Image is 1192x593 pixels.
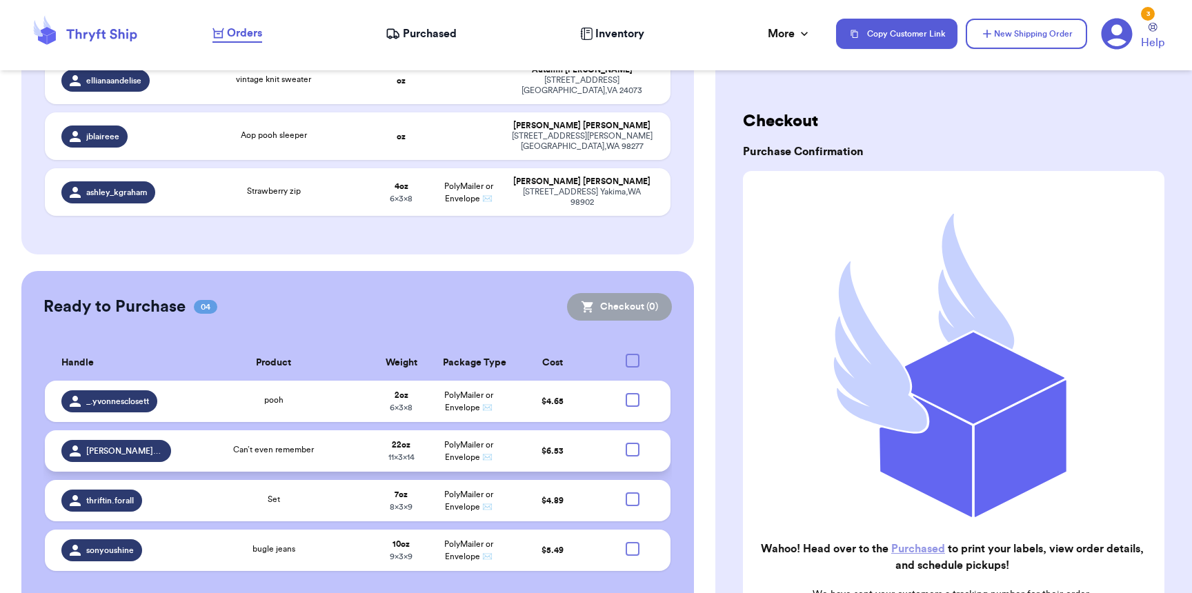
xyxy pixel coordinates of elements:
span: Set [268,495,280,503]
h2: Checkout [743,110,1164,132]
span: Can’t even remember [233,445,314,454]
button: New Shipping Order [966,19,1087,49]
strong: 2 oz [395,391,408,399]
span: 04 [194,300,217,314]
span: ellianaandelise [86,75,141,86]
span: vintage knit sweater [236,75,311,83]
span: pooh [264,396,284,404]
span: PolyMailer or Envelope ✉️ [444,182,493,203]
span: _.yvonnesclosett [86,396,149,407]
span: PolyMailer or Envelope ✉️ [444,490,493,511]
span: [PERSON_NAME].ivy.thrift [86,445,163,456]
span: 9 x 3 x 9 [390,552,413,561]
div: [STREET_ADDRESS] Yakima , WA 98902 [510,187,654,208]
div: [PERSON_NAME] [PERSON_NAME] [510,121,654,131]
th: Package Type [435,345,501,381]
span: Inventory [595,26,644,42]
span: sonyoushine [86,545,134,556]
span: 6 x 3 x 8 [390,194,413,203]
button: Copy Customer Link [836,19,957,49]
h2: Wahoo! Head over to the to print your labels, view order details, and schedule pickups! [754,541,1151,574]
span: $ 5.49 [542,546,564,554]
div: 3 [1141,7,1155,21]
div: [STREET_ADDRESS][PERSON_NAME] [GEOGRAPHIC_DATA] , WA 98277 [510,131,654,152]
th: Cost [502,345,603,381]
span: 8 x 3 x 9 [390,503,413,511]
span: ashley_kgraham [86,187,147,198]
span: thriftin.forall [86,495,134,506]
a: Purchased [386,26,457,42]
strong: oz [397,132,406,141]
th: Weight [368,345,435,381]
span: jblaireee [86,131,119,142]
h2: Ready to Purchase [43,296,186,318]
span: Handle [61,356,94,370]
strong: 22 oz [392,441,410,449]
a: 3 [1101,18,1133,50]
div: More [768,26,811,42]
div: [STREET_ADDRESS] [GEOGRAPHIC_DATA] , VA 24073 [510,75,654,96]
a: Orders [212,25,262,43]
span: Purchased [403,26,457,42]
strong: 7 oz [395,490,408,499]
a: Purchased [891,543,945,554]
div: [PERSON_NAME] [PERSON_NAME] [510,177,654,187]
span: PolyMailer or Envelope ✉️ [444,540,493,561]
strong: oz [397,77,406,85]
button: Checkout (0) [567,293,672,321]
span: PolyMailer or Envelope ✉️ [444,441,493,461]
span: 6 x 3 x 8 [390,403,413,412]
span: Aop pooh sleeper [241,131,307,139]
a: Inventory [580,26,644,42]
span: $ 4.89 [542,496,564,505]
span: $ 6.53 [542,447,564,455]
span: bugle jeans [252,545,295,553]
span: Strawberry zip [247,187,301,195]
a: Help [1141,23,1164,51]
th: Product [179,345,368,381]
h3: Purchase Confirmation [743,143,1164,160]
span: PolyMailer or Envelope ✉️ [444,391,493,412]
strong: 10 oz [393,540,410,548]
span: Orders [227,25,262,41]
strong: 4 oz [395,182,408,190]
span: $ 4.65 [542,397,564,405]
span: Help [1141,34,1164,51]
span: 11 x 3 x 14 [388,453,415,461]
